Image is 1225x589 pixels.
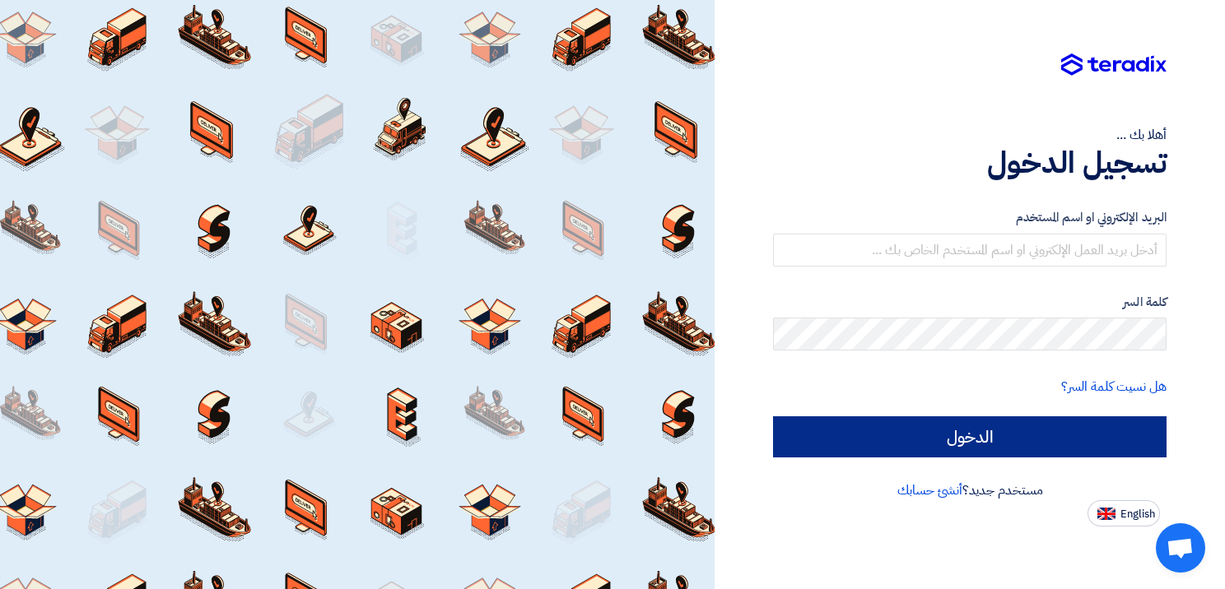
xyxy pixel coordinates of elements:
[1156,523,1205,573] div: Open chat
[1097,508,1116,520] img: en-US.png
[773,145,1167,181] h1: تسجيل الدخول
[773,125,1167,145] div: أهلا بك ...
[1088,500,1160,526] button: English
[897,480,962,500] a: أنشئ حسابك
[1061,53,1167,77] img: Teradix logo
[773,480,1167,500] div: مستخدم جديد؟
[773,208,1167,227] label: البريد الإلكتروني او اسم المستخدم
[1120,508,1155,520] span: English
[773,416,1167,457] input: الدخول
[1061,377,1167,397] a: هل نسيت كلمة السر؟
[773,293,1167,312] label: كلمة السر
[773,234,1167,267] input: أدخل بريد العمل الإلكتروني او اسم المستخدم الخاص بك ...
